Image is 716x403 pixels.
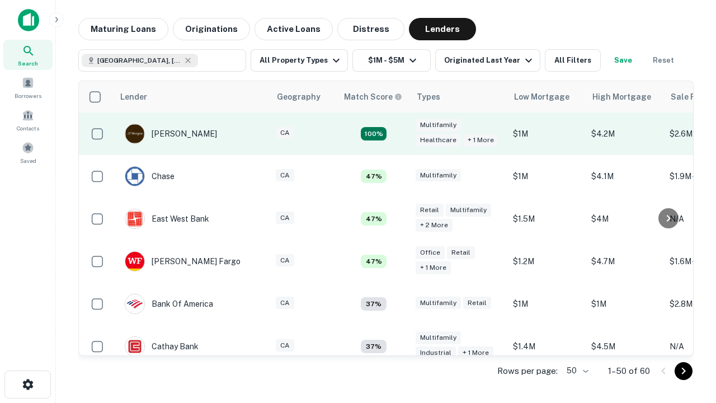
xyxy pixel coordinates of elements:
div: CA [276,126,294,139]
th: Capitalize uses an advanced AI algorithm to match your search with the best lender. The match sco... [337,81,410,113]
img: capitalize-icon.png [18,9,39,31]
button: Reset [646,49,681,72]
td: $4M [586,198,664,240]
div: Multifamily [446,204,491,217]
img: picture [125,209,144,228]
a: Borrowers [3,72,53,102]
a: Contacts [3,105,53,135]
img: picture [125,294,144,313]
div: Matching Properties: 5, hasApolloMatch: undefined [361,212,387,226]
th: Types [410,81,507,113]
button: All Filters [545,49,601,72]
div: Geography [277,90,321,104]
td: $1.2M [507,240,586,283]
div: Matching Properties: 19, hasApolloMatch: undefined [361,127,387,140]
div: Matching Properties: 5, hasApolloMatch: undefined [361,255,387,268]
td: $1M [507,113,586,155]
button: $1M - $5M [352,49,431,72]
button: Originated Last Year [435,49,540,72]
p: Rows per page: [497,364,558,378]
div: + 1 more [458,346,493,359]
td: $4.2M [586,113,664,155]
div: Matching Properties: 4, hasApolloMatch: undefined [361,340,387,353]
td: $1M [507,283,586,325]
button: Lenders [409,18,476,40]
img: picture [125,252,144,271]
div: + 1 more [416,261,451,274]
button: All Property Types [251,49,348,72]
div: High Mortgage [592,90,651,104]
span: Saved [20,156,36,165]
a: Search [3,40,53,70]
div: 50 [562,363,590,379]
div: + 1 more [463,134,498,147]
td: $1M [586,283,664,325]
div: + 2 more [416,219,453,232]
img: picture [125,124,144,143]
div: Originated Last Year [444,54,535,67]
button: Go to next page [675,362,693,380]
div: Matching Properties: 4, hasApolloMatch: undefined [361,297,387,311]
td: $1M [507,155,586,198]
div: Multifamily [416,119,461,132]
td: $4.7M [586,240,664,283]
div: Types [417,90,440,104]
span: Contacts [17,124,39,133]
img: picture [125,167,144,186]
th: High Mortgage [586,81,664,113]
div: Multifamily [416,331,461,344]
div: Industrial [416,346,456,359]
div: CA [276,169,294,182]
div: [PERSON_NAME] Fargo [125,251,241,271]
td: $1.4M [507,325,586,368]
div: Cathay Bank [125,336,199,357]
button: Originations [173,18,250,40]
span: [GEOGRAPHIC_DATA], [GEOGRAPHIC_DATA], [GEOGRAPHIC_DATA] [97,55,181,65]
div: Bank Of America [125,294,213,314]
div: Multifamily [416,169,461,182]
img: picture [125,337,144,356]
a: Saved [3,137,53,167]
th: Lender [114,81,270,113]
td: $4.1M [586,155,664,198]
button: Active Loans [255,18,333,40]
span: Borrowers [15,91,41,100]
button: Save your search to get updates of matches that match your search criteria. [605,49,641,72]
div: Retail [416,204,444,217]
div: Retail [447,246,475,259]
div: CA [276,297,294,310]
div: CA [276,212,294,224]
div: Matching Properties: 5, hasApolloMatch: undefined [361,170,387,183]
div: East West Bank [125,209,209,229]
div: [PERSON_NAME] [125,124,217,144]
div: Healthcare [416,134,461,147]
div: Multifamily [416,297,461,310]
div: CA [276,254,294,267]
div: Office [416,246,445,259]
button: Maturing Loans [78,18,168,40]
th: Geography [270,81,337,113]
div: Lender [120,90,147,104]
div: CA [276,339,294,352]
iframe: Chat Widget [660,278,716,331]
td: $1.5M [507,198,586,240]
td: $4.5M [586,325,664,368]
div: Capitalize uses an advanced AI algorithm to match your search with the best lender. The match sco... [344,91,402,103]
div: Low Mortgage [514,90,569,104]
button: Distress [337,18,404,40]
span: Search [18,59,38,68]
h6: Match Score [344,91,400,103]
p: 1–50 of 60 [608,364,650,378]
th: Low Mortgage [507,81,586,113]
div: Retail [463,297,491,310]
div: Chase [125,166,175,186]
